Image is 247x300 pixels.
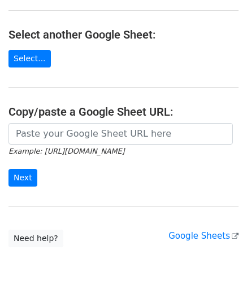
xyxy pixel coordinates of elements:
[8,147,124,155] small: Example: [URL][DOMAIN_NAME]
[8,123,233,145] input: Paste your Google Sheet URL here
[8,169,37,187] input: Next
[8,28,239,41] h4: Select another Google Sheet:
[8,105,239,119] h4: Copy/paste a Google Sheet URL:
[8,230,63,247] a: Need help?
[190,246,247,300] iframe: Chat Widget
[168,231,239,241] a: Google Sheets
[8,50,51,67] a: Select...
